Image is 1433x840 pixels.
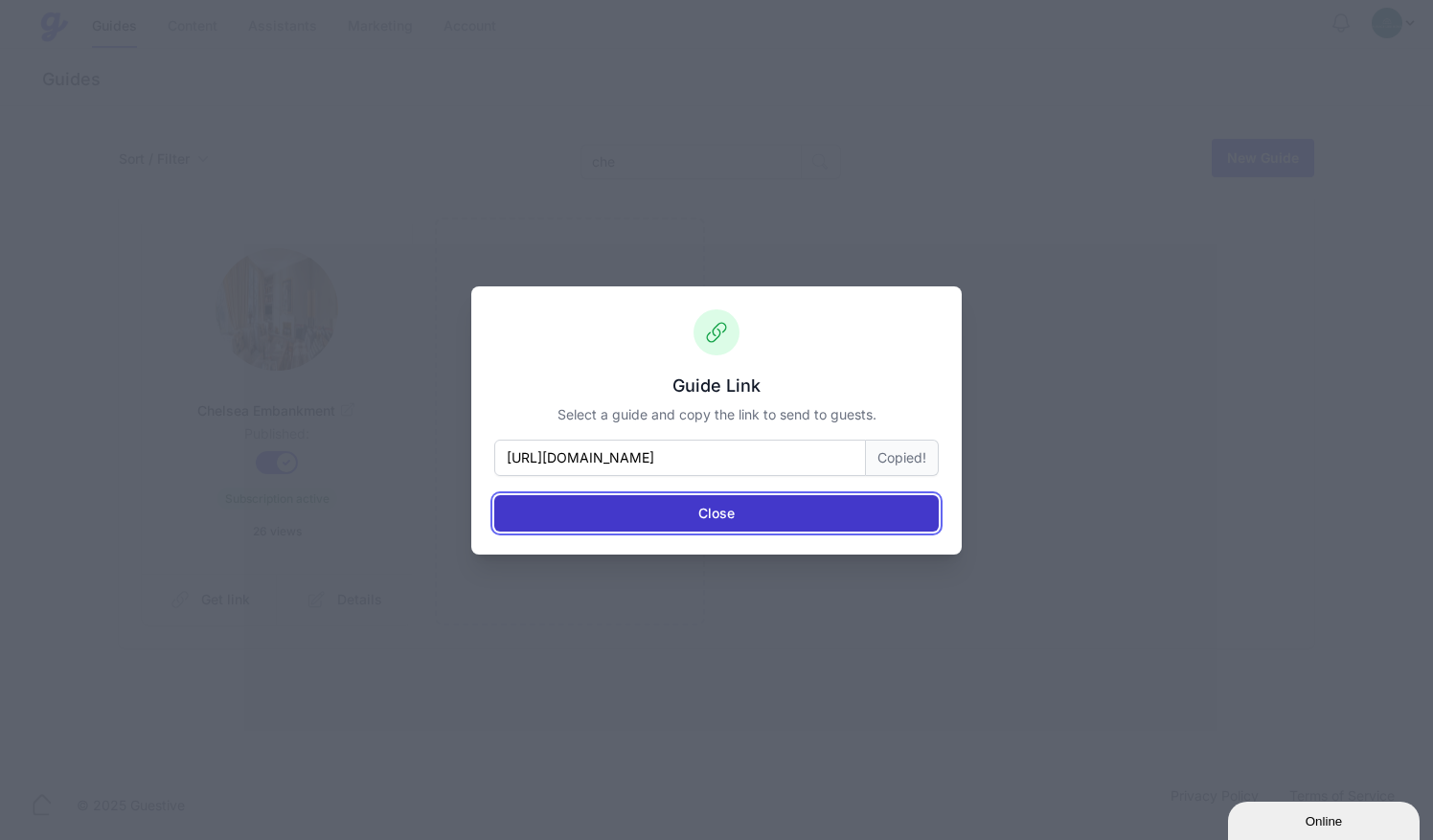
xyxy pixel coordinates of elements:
[866,440,939,476] button: Copied!
[494,375,939,397] h3: Guide Link
[494,405,939,424] p: Select a guide and copy the link to send to guests.
[494,495,939,532] button: Close
[1228,798,1423,840] iframe: chat widget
